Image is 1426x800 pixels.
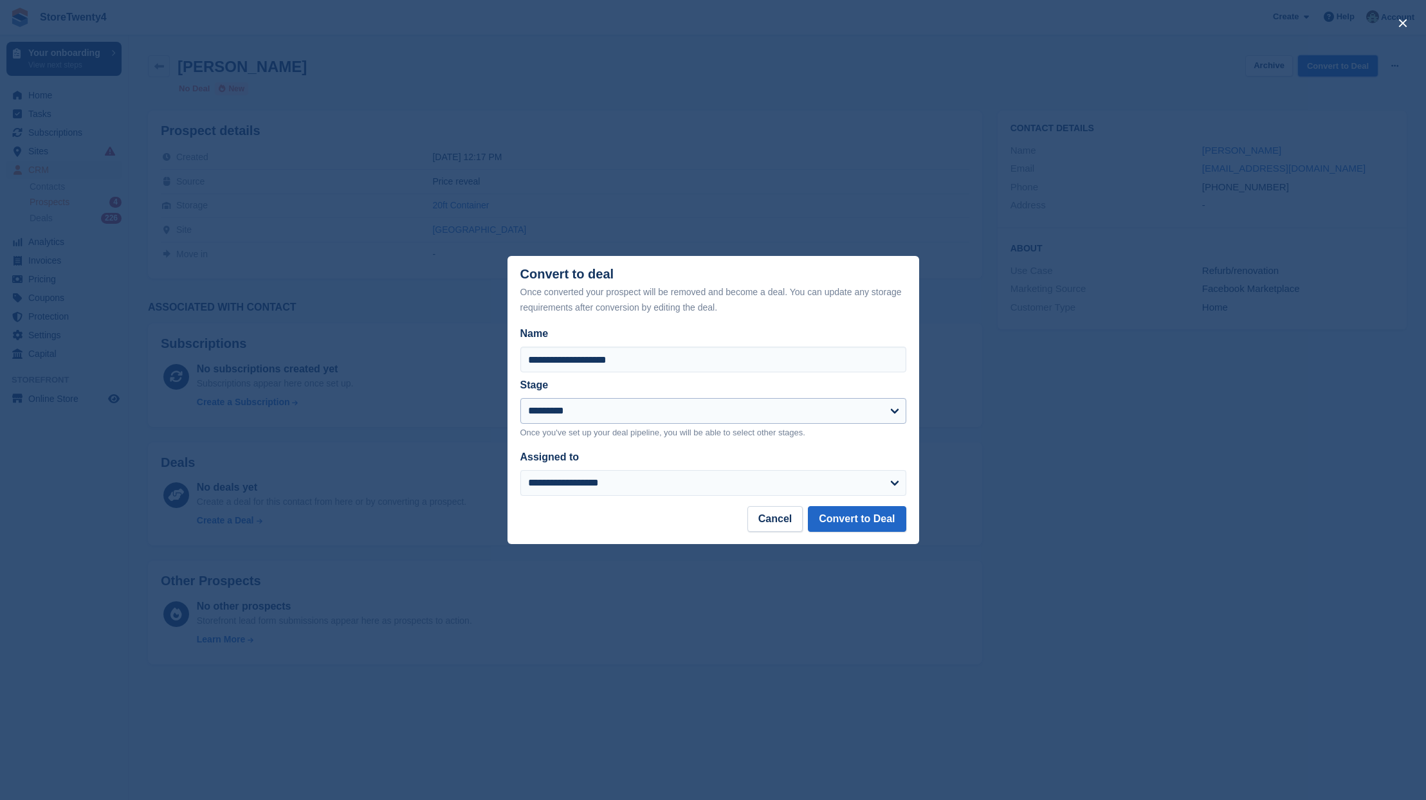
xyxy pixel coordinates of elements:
[520,451,580,462] label: Assigned to
[520,326,906,341] label: Name
[1393,13,1413,33] button: close
[808,506,906,532] button: Convert to Deal
[520,284,906,315] div: Once converted your prospect will be removed and become a deal. You can update any storage requir...
[747,506,803,532] button: Cancel
[520,379,549,390] label: Stage
[520,426,906,439] p: Once you've set up your deal pipeline, you will be able to select other stages.
[520,267,906,315] div: Convert to deal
